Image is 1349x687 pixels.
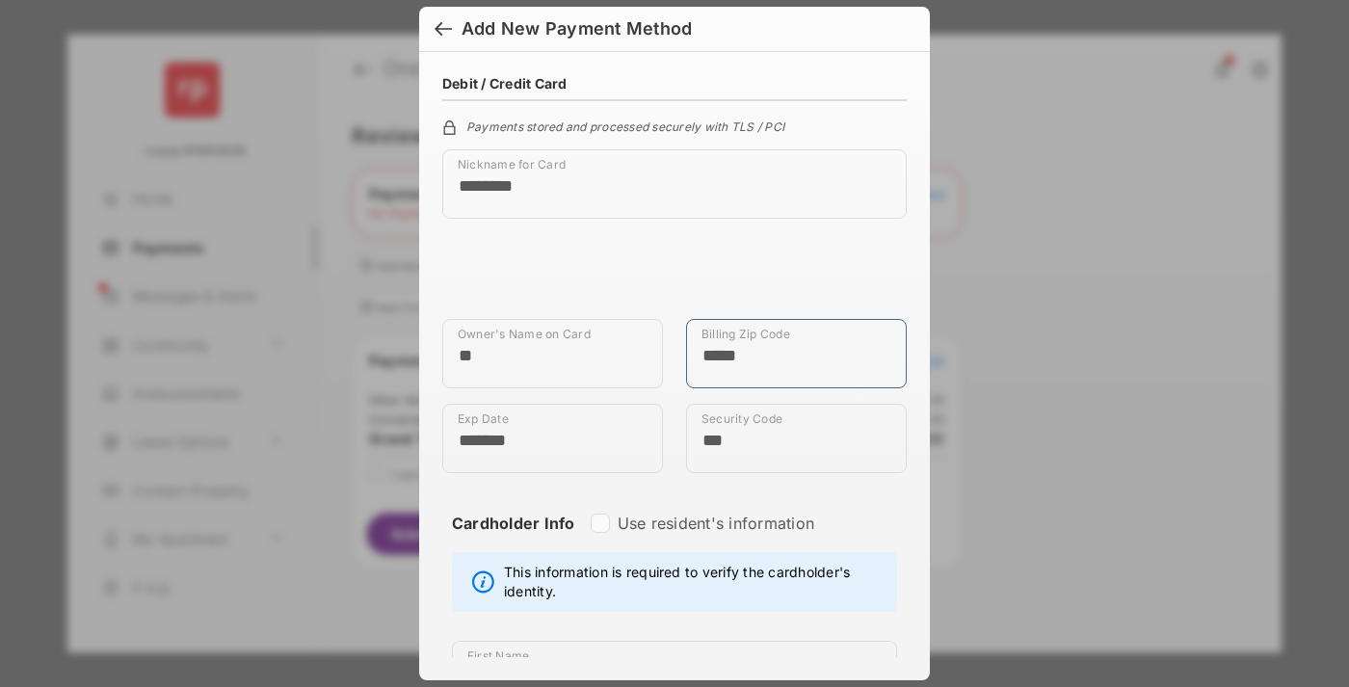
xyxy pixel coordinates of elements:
div: Payments stored and processed securely with TLS / PCI [442,117,907,134]
strong: Cardholder Info [452,514,575,568]
div: Add New Payment Method [462,18,692,40]
h4: Debit / Credit Card [442,75,568,92]
iframe: Credit card field [442,234,907,319]
span: This information is required to verify the cardholder's identity. [504,563,886,601]
label: Use resident's information [618,514,814,533]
